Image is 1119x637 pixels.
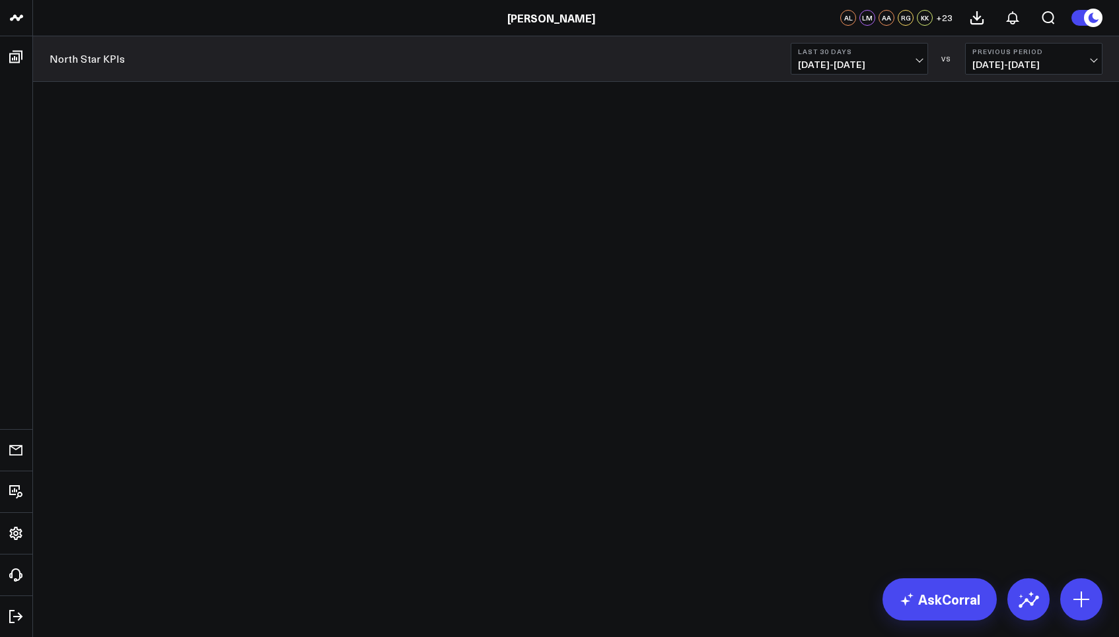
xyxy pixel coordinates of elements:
[935,55,958,63] div: VS
[798,59,921,70] span: [DATE] - [DATE]
[879,10,894,26] div: AA
[883,578,997,620] a: AskCorral
[898,10,914,26] div: RG
[972,59,1095,70] span: [DATE] - [DATE]
[798,48,921,55] b: Last 30 Days
[507,11,595,25] a: [PERSON_NAME]
[965,43,1102,75] button: Previous Period[DATE]-[DATE]
[50,51,125,66] a: North Star KPIs
[936,10,953,26] button: +23
[791,43,928,75] button: Last 30 Days[DATE]-[DATE]
[840,10,856,26] div: AL
[917,10,933,26] div: KK
[936,13,953,22] span: + 23
[859,10,875,26] div: LM
[972,48,1095,55] b: Previous Period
